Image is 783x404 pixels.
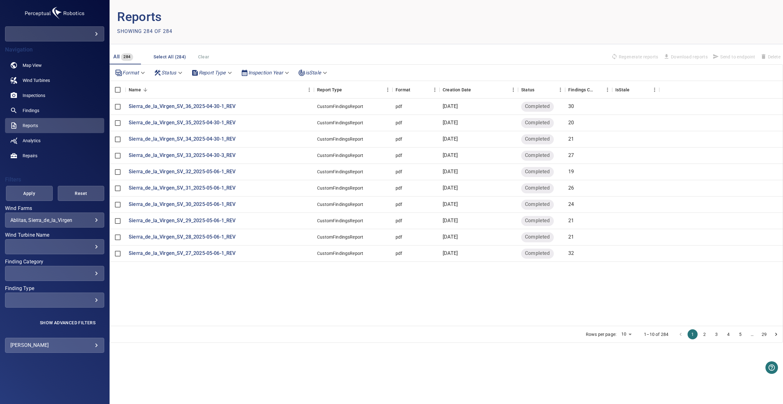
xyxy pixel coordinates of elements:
nav: pagination navigation [675,329,782,339]
span: Findings [23,107,39,114]
button: Sort [534,85,543,94]
a: Sierra_de_la_Virgen_SV_28_2025-05-06-1_REV [129,234,235,241]
span: Repairs [23,153,37,159]
div: Wind Farms [5,213,104,228]
a: repairs noActive [5,148,104,163]
div: isStale [295,67,331,78]
p: [DATE] [443,217,458,224]
span: All [113,54,120,60]
p: 21 [568,217,574,224]
p: 20 [568,119,574,127]
div: CustomFindingsReport [317,152,363,159]
em: isStale [305,70,321,76]
p: 32 [568,250,574,257]
div: Format [396,81,410,99]
div: Findings in the reports are outdated due to being updated or removed. IsStale reports do not repr... [615,81,629,99]
div: pdf [396,120,402,126]
div: pdf [396,201,402,207]
p: 21 [568,136,574,143]
a: analytics noActive [5,133,104,148]
span: 284 [121,53,133,61]
button: Sort [471,85,480,94]
label: Wind Turbine Name [5,233,104,238]
span: Apply [14,190,45,197]
div: CustomFindingsReport [317,136,363,142]
div: Report Type [314,81,392,99]
button: Go to next page [771,329,781,339]
button: Menu [305,85,314,94]
span: Inspections [23,92,45,99]
button: Go to page 29 [759,329,769,339]
p: Sierra_de_la_Virgen_SV_29_2025-05-06-1_REV [129,217,235,224]
p: [DATE] [443,250,458,257]
div: … [747,331,757,337]
button: Menu [556,85,565,94]
div: pdf [396,218,402,224]
button: Menu [650,85,659,94]
div: Creation Date [443,81,471,99]
p: 27 [568,152,574,159]
p: Rows per page: [586,331,616,337]
button: Menu [603,85,612,94]
div: IsStale [612,81,659,99]
em: Format [122,70,139,76]
p: [DATE] [443,136,458,143]
div: Ablitas, Sierra_de_la_Virgen [10,217,99,223]
div: pdf [396,103,402,110]
div: pdf [396,250,402,256]
p: 1–10 of 284 [644,331,668,337]
label: Wind Farms [5,206,104,211]
span: Completed [521,119,553,127]
div: 10 [619,330,634,339]
a: Sierra_de_la_Virgen_SV_33_2025-04-30-3_REV [129,152,235,159]
span: Completed [521,250,553,257]
button: Reset [58,186,105,201]
div: Inspection Year [238,67,293,78]
button: Sort [629,85,638,94]
label: Finding Category [5,259,104,264]
a: Sierra_de_la_Virgen_SV_30_2025-05-06-1_REV [129,201,235,208]
p: Sierra_de_la_Virgen_SV_32_2025-05-06-1_REV [129,168,235,175]
button: Sort [594,85,603,94]
div: [PERSON_NAME] [10,340,99,350]
p: 26 [568,185,574,192]
div: pdf [396,169,402,175]
div: Status [151,67,186,78]
button: Go to page 5 [735,329,745,339]
p: [DATE] [443,234,458,241]
div: Finding Category [5,266,104,281]
p: [DATE] [443,119,458,127]
p: 30 [568,103,574,110]
p: Reports [117,8,446,26]
a: map noActive [5,58,104,73]
a: findings noActive [5,103,104,118]
span: Map View [23,62,42,68]
button: Go to page 2 [699,329,710,339]
div: Wind Turbine Name [5,239,104,254]
p: [DATE] [443,168,458,175]
span: Completed [521,152,553,159]
span: Completed [521,136,553,143]
button: Menu [430,85,440,94]
label: Finding Type [5,286,104,291]
div: Findings Count [568,81,594,99]
p: Sierra_de_la_Virgen_SV_36_2025-04-30-1_REV [129,103,235,110]
div: Creation Date [440,81,518,99]
button: Sort [410,85,419,94]
div: Name [126,81,314,99]
span: Completed [521,103,553,110]
div: pdf [396,136,402,142]
a: Sierra_de_la_Virgen_SV_27_2025-05-06-1_REV [129,250,235,257]
span: Completed [521,234,553,241]
div: pdf [396,185,402,191]
button: Go to page 3 [711,329,721,339]
div: CustomFindingsReport [317,103,363,110]
span: Completed [521,201,553,208]
a: Sierra_de_la_Virgen_SV_35_2025-04-30-1_REV [129,119,235,127]
div: CustomFindingsReport [317,201,363,207]
button: Select All (284) [151,51,188,63]
p: 24 [568,201,574,208]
